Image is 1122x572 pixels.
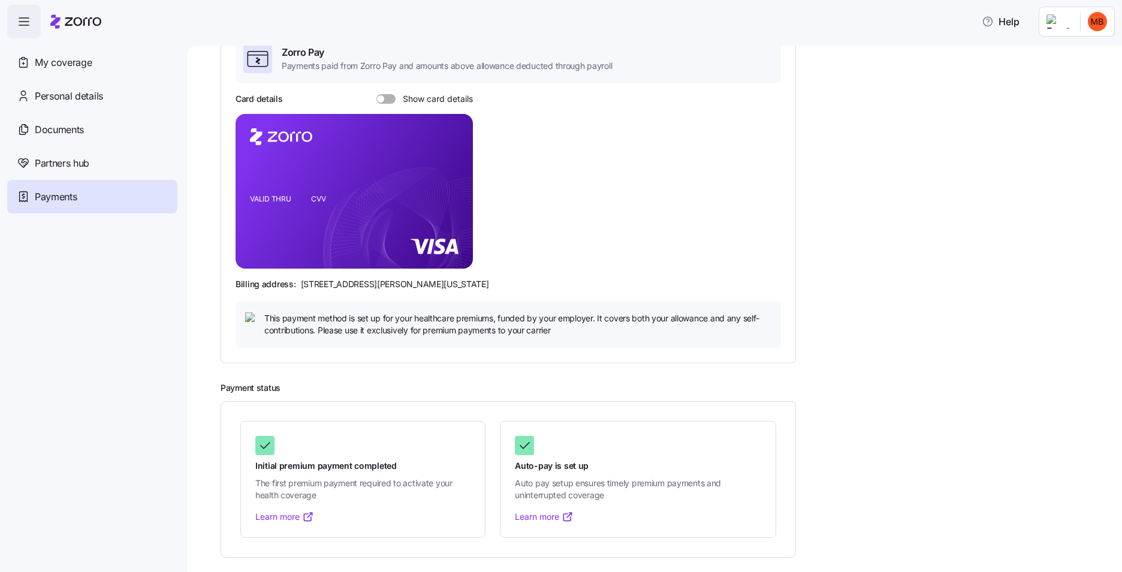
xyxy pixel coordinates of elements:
[7,46,177,79] a: My coverage
[515,477,761,502] span: Auto pay setup ensures timely premium payments and uninterrupted coverage
[1088,12,1107,31] img: 3b82cad92a91a1861dc40195b0495159
[35,156,89,171] span: Partners hub
[282,45,612,60] span: Zorro Pay
[236,93,283,105] h3: Card details
[1046,14,1070,29] img: Employer logo
[35,189,77,204] span: Payments
[982,14,1020,29] span: Help
[282,60,612,72] span: Payments paid from Zorro Pay and amounts above allowance deducted through payroll
[236,278,296,290] span: Billing address:
[7,180,177,213] a: Payments
[515,460,761,472] span: Auto-pay is set up
[245,312,260,327] img: icon bulb
[35,122,84,137] span: Documents
[301,278,489,290] span: [STREET_ADDRESS][PERSON_NAME][US_STATE]
[972,10,1029,34] button: Help
[255,511,314,523] a: Learn more
[7,79,177,113] a: Personal details
[7,146,177,180] a: Partners hub
[515,511,574,523] a: Learn more
[7,113,177,146] a: Documents
[255,460,470,472] span: Initial premium payment completed
[35,89,103,104] span: Personal details
[255,477,470,502] span: The first premium payment required to activate your health coverage
[35,55,92,70] span: My coverage
[264,312,771,337] span: This payment method is set up for your healthcare premiums, funded by your employer. It covers bo...
[250,195,291,204] tspan: VALID THRU
[396,94,473,104] span: Show card details
[221,383,1105,394] h2: Payment status
[311,195,326,204] tspan: CVV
